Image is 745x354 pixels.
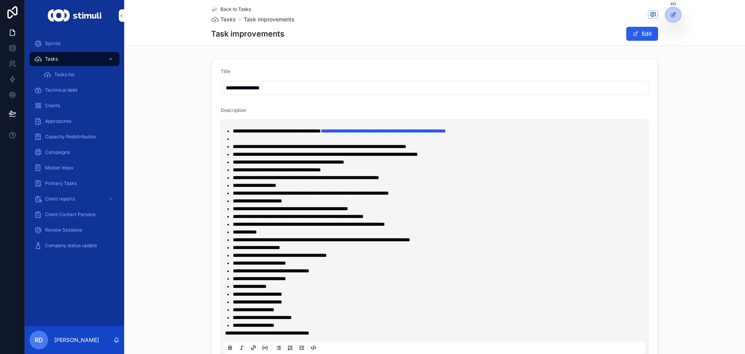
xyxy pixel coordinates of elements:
[221,107,246,113] span: Description
[45,180,77,187] span: Primary Tasks
[244,16,295,23] a: Task improvements
[45,242,97,249] span: Company status update
[29,239,120,253] a: Company status update
[29,37,120,51] a: Sprints
[211,16,236,23] a: Tasks
[29,114,120,128] a: Approaches
[29,145,120,159] a: Campaigns
[29,176,120,190] a: Primary Tasks
[35,335,43,345] span: RD
[45,196,75,202] span: Client reports
[626,27,658,41] button: Edit
[29,83,120,97] a: Technical debt
[54,336,99,344] p: [PERSON_NAME]
[221,68,230,74] span: Title
[220,16,236,23] span: Tasks
[211,28,284,39] h1: Task improvements
[29,52,120,66] a: Tasks
[29,161,120,175] a: Master Inbox
[29,192,120,206] a: Client reports
[45,103,60,109] span: Clients
[29,223,120,237] a: Review Sessions
[54,71,74,78] span: Tasks list
[45,211,95,218] span: Client Contact Persons
[29,130,120,144] a: Capacity Redistribution
[45,87,77,93] span: Technical debt
[45,56,58,62] span: Tasks
[45,134,96,140] span: Capacity Redistribution
[29,208,120,221] a: Client Contact Persons
[29,99,120,113] a: Clients
[220,6,251,12] span: Back to Tasks
[45,165,74,171] span: Master Inbox
[211,6,251,12] a: Back to Tasks
[45,118,71,124] span: Approaches
[45,149,70,155] span: Campaigns
[45,40,61,47] span: Sprints
[48,9,101,22] img: App logo
[39,68,120,82] a: Tasks list
[25,31,124,263] div: scrollable content
[45,227,82,233] span: Review Sessions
